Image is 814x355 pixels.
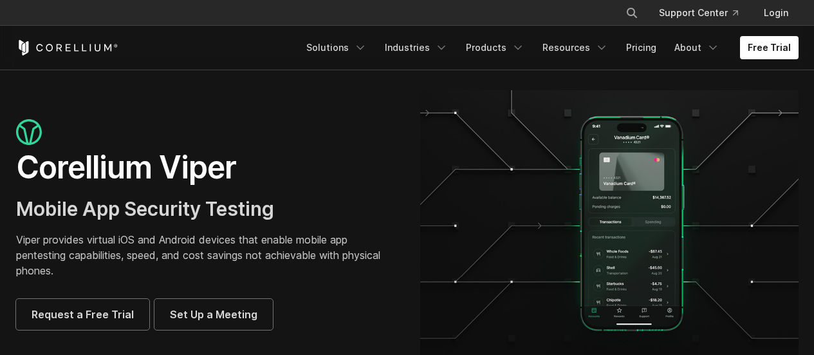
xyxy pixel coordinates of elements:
[667,36,727,59] a: About
[16,119,42,146] img: viper_icon_large
[170,307,257,322] span: Set Up a Meeting
[16,299,149,330] a: Request a Free Trial
[299,36,799,59] div: Navigation Menu
[618,36,664,59] a: Pricing
[458,36,532,59] a: Products
[610,1,799,24] div: Navigation Menu
[620,1,643,24] button: Search
[649,1,748,24] a: Support Center
[16,232,394,278] p: Viper provides virtual iOS and Android devices that enable mobile app pentesting capabilities, sp...
[377,36,456,59] a: Industries
[154,299,273,330] a: Set Up a Meeting
[16,40,118,55] a: Corellium Home
[740,36,799,59] a: Free Trial
[754,1,799,24] a: Login
[16,148,394,187] h1: Corellium Viper
[535,36,616,59] a: Resources
[299,36,375,59] a: Solutions
[16,197,274,220] span: Mobile App Security Testing
[32,307,134,322] span: Request a Free Trial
